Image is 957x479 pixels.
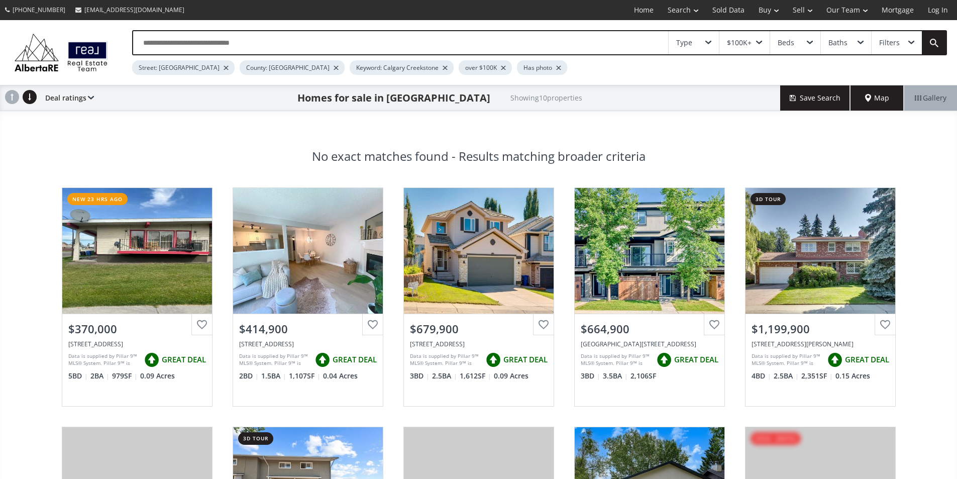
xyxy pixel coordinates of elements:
span: 4 BD [752,371,771,381]
span: 2,106 SF [630,371,656,381]
button: Save Search [780,85,850,111]
span: 5 BD [68,371,88,381]
img: rating icon [312,350,333,370]
span: 3 BD [410,371,430,381]
span: 2.5 BA [774,371,799,381]
div: Has photo [517,60,567,75]
div: Data is supplied by Pillar 9™ MLS® System. Pillar 9™ is the owner of the copyright in its MLS® Sy... [239,352,310,367]
img: Logo [10,31,112,74]
span: 2.5 BA [432,371,457,381]
div: Filters [879,39,900,46]
span: 2 BA [90,371,110,381]
h3: No exact matches found - Results matching broader criteria [312,150,646,162]
div: Data is supplied by Pillar 9™ MLS® System. Pillar 9™ is the owner of the copyright in its MLS® Sy... [410,352,481,367]
span: 3.5 BA [603,371,628,381]
div: Keyword: Calgary Creekstone [350,60,454,75]
span: Map [865,93,889,103]
span: 2,351 SF [801,371,833,381]
div: $100K+ [727,39,752,46]
span: GREAT DEAL [162,354,206,365]
span: [PHONE_NUMBER] [13,6,65,14]
div: Street: [GEOGRAPHIC_DATA] [132,60,235,75]
span: 1.5 BA [261,371,286,381]
a: $679,900[STREET_ADDRESS]Data is supplied by Pillar 9™ MLS® System. Pillar 9™ is the owner of the ... [393,177,564,417]
div: Data is supplied by Pillar 9™ MLS® System. Pillar 9™ is the owner of the copyright in its MLS® Sy... [68,352,139,367]
span: 0.09 Acres [140,371,175,381]
a: $664,900[GEOGRAPHIC_DATA][STREET_ADDRESS]Data is supplied by Pillar 9™ MLS® System. Pillar 9™ is ... [564,177,735,417]
div: Deal ratings [40,85,94,111]
div: Map [850,85,904,111]
span: GREAT DEAL [333,354,377,365]
a: 3d tour$1,199,900[STREET_ADDRESS][PERSON_NAME]Data is supplied by Pillar 9™ MLS® System. Pillar 9... [735,177,906,417]
div: 1812 47 Street NW, Calgary, AB T3B 0P5 [581,340,718,348]
div: $1,199,900 [752,321,889,337]
h1: Homes for sale in [GEOGRAPHIC_DATA] [297,91,490,105]
div: 16 Millrise Green SW, Calgary, AB T2Y 3E8 [239,340,377,348]
span: 3 BD [581,371,600,381]
div: Data is supplied by Pillar 9™ MLS® System. Pillar 9™ is the owner of the copyright in its MLS® Sy... [581,352,652,367]
span: 979 SF [112,371,138,381]
span: 1,612 SF [460,371,491,381]
span: Gallery [915,93,946,103]
span: 0.15 Acres [835,371,870,381]
div: Gallery [904,85,957,111]
a: new 23 hrs ago$370,000[STREET_ADDRESS]Data is supplied by Pillar 9™ MLS® System. Pillar 9™ is the... [52,177,223,417]
div: 5522 8 Avenue SE, Calgary, AB T2A 3P7 [68,340,206,348]
div: $664,900 [581,321,718,337]
span: GREAT DEAL [674,354,718,365]
img: rating icon [825,350,845,370]
div: 924 Kerfoot Crescent SW, Calgary, AB T2V 2M7 [752,340,889,348]
div: County: [GEOGRAPHIC_DATA] [240,60,345,75]
div: Data is supplied by Pillar 9™ MLS® System. Pillar 9™ is the owner of the copyright in its MLS® Sy... [752,352,822,367]
div: $679,900 [410,321,548,337]
img: rating icon [483,350,503,370]
span: GREAT DEAL [845,354,889,365]
span: [EMAIL_ADDRESS][DOMAIN_NAME] [84,6,184,14]
div: Type [676,39,692,46]
img: rating icon [142,350,162,370]
span: 0.09 Acres [494,371,528,381]
div: over $100K [459,60,512,75]
span: 2 BD [239,371,259,381]
a: $414,900[STREET_ADDRESS]Data is supplied by Pillar 9™ MLS® System. Pillar 9™ is the owner of the ... [223,177,393,417]
span: 1,107 SF [289,371,321,381]
span: GREAT DEAL [503,354,548,365]
div: $370,000 [68,321,206,337]
h2: Showing 10 properties [510,94,582,102]
div: Baths [828,39,847,46]
div: 165 Spring Crescent SW, Calgary, AB T3H3V3 [410,340,548,348]
img: rating icon [654,350,674,370]
a: [EMAIL_ADDRESS][DOMAIN_NAME] [70,1,189,19]
div: Beds [778,39,794,46]
div: $414,900 [239,321,377,337]
span: 0.04 Acres [323,371,358,381]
